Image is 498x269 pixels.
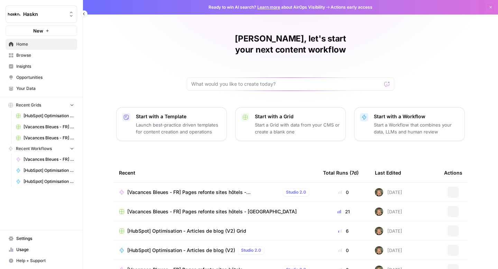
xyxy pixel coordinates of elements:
[119,246,312,254] a: [HubSpot] Optimisation - Articles de blog (V2)Studio 2.0
[127,189,280,196] span: [Vacances Bleues - FR] Pages refonte sites hôtels - [GEOGRAPHIC_DATA]
[375,246,383,254] img: ziyu4k121h9vid6fczkx3ylgkuqx
[374,121,459,135] p: Start a Workflow that combines your data, LLMs and human review
[375,227,383,235] img: ziyu4k121h9vid6fczkx3ylgkuqx
[235,107,346,141] button: Start with a GridStart a Grid with data from your CMS or create a blank one
[16,247,74,253] span: Usage
[257,4,280,10] a: Learn more
[119,208,312,215] a: [Vacances Bleues - FR] Pages refonte sites hôtels - [GEOGRAPHIC_DATA]
[209,4,325,10] span: Ready to win AI search? about AirOps Visibility
[375,227,402,235] div: [DATE]
[119,163,312,182] div: Recent
[24,156,74,163] span: [Vacances Bleues - FR] Pages refonte sites hôtels - [GEOGRAPHIC_DATA]
[375,207,383,216] img: ziyu4k121h9vid6fczkx3ylgkuqx
[6,39,77,50] a: Home
[136,121,221,135] p: Launch best-practice driven templates for content creation and operations
[116,107,227,141] button: Start with a TemplateLaunch best-practice driven templates for content creation and operations
[16,41,74,47] span: Home
[127,208,297,215] span: [Vacances Bleues - FR] Pages refonte sites hôtels - [GEOGRAPHIC_DATA]
[255,113,340,120] p: Start with a Grid
[323,228,364,234] div: 6
[16,146,52,152] span: Recent Workflows
[375,188,383,196] img: ziyu4k121h9vid6fczkx3ylgkuqx
[16,74,74,81] span: Opportunities
[354,107,465,141] button: Start with a WorkflowStart a Workflow that combines your data, LLMs and human review
[119,188,312,196] a: [Vacances Bleues - FR] Pages refonte sites hôtels - [GEOGRAPHIC_DATA]Studio 2.0
[375,207,402,216] div: [DATE]
[8,8,20,20] img: Haskn Logo
[375,246,402,254] div: [DATE]
[286,189,306,195] span: Studio 2.0
[374,113,459,120] p: Start with a Workflow
[6,72,77,83] a: Opportunities
[16,85,74,92] span: Your Data
[323,163,359,182] div: Total Runs (7d)
[127,228,246,234] span: [HubSpot] Optimisation - Articles de blog (V2) Grid
[323,247,364,254] div: 0
[323,208,364,215] div: 21
[6,100,77,110] button: Recent Grids
[375,188,402,196] div: [DATE]
[16,258,74,264] span: Help + Support
[24,124,74,130] span: [Vacances Bleues - FR] Pages refonte sites hôtels - [GEOGRAPHIC_DATA] Grid
[6,61,77,72] a: Insights
[255,121,340,135] p: Start a Grid with data from your CMS or create a blank one
[375,163,401,182] div: Last Edited
[191,81,381,87] input: What would you like to create today?
[13,121,77,132] a: [Vacances Bleues - FR] Pages refonte sites hôtels - [GEOGRAPHIC_DATA] Grid
[24,178,74,185] span: [HubSpot] Optimisation - Articles de blog (V2)
[136,113,221,120] p: Start with a Template
[33,27,43,34] span: New
[24,135,74,141] span: [Vacances Bleues - FR] Pages refonte sites hôtels - [GEOGRAPHIC_DATA]
[24,113,74,119] span: [HubSpot] Optimisation - Articles de blog
[6,143,77,154] button: Recent Workflows
[119,228,312,234] a: [HubSpot] Optimisation - Articles de blog (V2) Grid
[127,247,235,254] span: [HubSpot] Optimisation - Articles de blog (V2)
[13,165,77,176] a: [HubSpot] Optimisation - Articles de blog
[13,176,77,187] a: [HubSpot] Optimisation - Articles de blog (V2)
[187,33,394,55] h1: [PERSON_NAME], let's start your next content workflow
[16,63,74,69] span: Insights
[6,6,77,23] button: Workspace: Haskn
[331,4,372,10] span: Actions early access
[16,102,41,108] span: Recent Grids
[23,11,65,18] span: Haskn
[241,247,261,253] span: Studio 2.0
[6,26,77,36] button: New
[24,167,74,174] span: [HubSpot] Optimisation - Articles de blog
[16,52,74,58] span: Browse
[6,233,77,244] a: Settings
[13,132,77,143] a: [Vacances Bleues - FR] Pages refonte sites hôtels - [GEOGRAPHIC_DATA]
[13,154,77,165] a: [Vacances Bleues - FR] Pages refonte sites hôtels - [GEOGRAPHIC_DATA]
[13,110,77,121] a: [HubSpot] Optimisation - Articles de blog
[6,255,77,266] button: Help + Support
[6,83,77,94] a: Your Data
[323,189,364,196] div: 0
[16,235,74,242] span: Settings
[6,50,77,61] a: Browse
[6,244,77,255] a: Usage
[444,163,462,182] div: Actions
